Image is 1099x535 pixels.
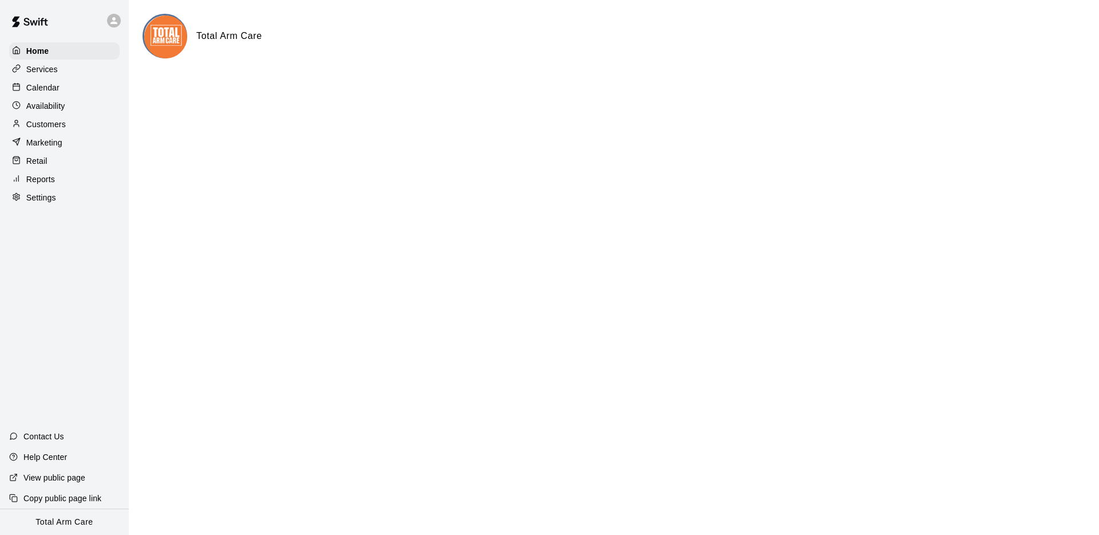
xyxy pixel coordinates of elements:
p: View public page [23,472,85,483]
p: Total Arm Care [35,516,93,528]
p: Help Center [23,451,67,463]
p: Settings [26,192,56,203]
p: Availability [26,100,65,112]
p: Copy public page link [23,493,101,504]
p: Retail [26,155,48,167]
a: Calendar [9,79,120,96]
p: Customers [26,119,66,130]
a: Reports [9,171,120,188]
a: Customers [9,116,120,133]
img: Total Arm Care logo [144,15,187,58]
a: Settings [9,189,120,206]
a: Availability [9,97,120,115]
a: Marketing [9,134,120,151]
a: Services [9,61,120,78]
p: Services [26,64,58,75]
p: Contact Us [23,431,64,442]
a: Home [9,42,120,60]
p: Calendar [26,82,60,93]
p: Home [26,45,49,57]
h6: Total Arm Care [196,29,262,44]
p: Marketing [26,137,62,148]
a: Retail [9,152,120,170]
p: Reports [26,174,55,185]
